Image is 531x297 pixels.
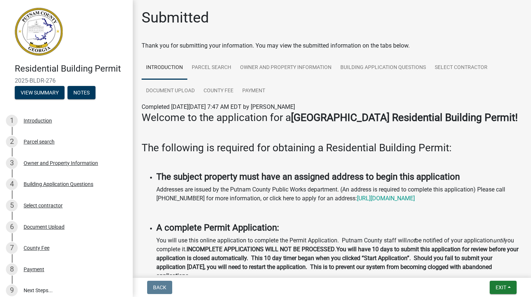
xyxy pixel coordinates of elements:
div: County Fee [24,245,49,251]
div: Owner and Property Information [24,160,98,166]
i: not [407,237,415,244]
div: 2 [6,136,18,148]
h3: The following is required for obtaining a Residential Building Permit: [142,142,522,154]
div: Parcel search [24,139,55,144]
div: Payment [24,267,44,272]
button: Exit [490,281,517,294]
a: Introduction [142,56,187,80]
div: Introduction [24,118,52,123]
strong: A complete Permit Application: [156,222,279,233]
span: 2025-BLDR-276 [15,77,118,84]
p: Addresses are issued by the Putnam County Public Works department. (An address is required to com... [156,185,522,203]
button: View Summary [15,86,65,99]
div: 7 [6,242,18,254]
h3: Welcome to the application for a [142,111,522,124]
wm-modal-confirm: Summary [15,90,65,96]
a: Select contractor [430,56,492,80]
div: 9 [6,284,18,296]
img: Putnam County, Georgia [15,8,63,56]
strong: INCOMPLETE APPLICATIONS WILL NOT BE PROCESSED [187,246,335,253]
h1: Submitted [142,9,209,27]
strong: The subject property must have an assigned address to begin this application [156,172,460,182]
div: Thank you for submitting your information. You may view the submitted information on the tabs below. [142,41,522,50]
span: Exit [496,284,506,290]
div: 1 [6,115,18,127]
button: Notes [67,86,96,99]
a: [URL][DOMAIN_NAME] [357,195,415,202]
div: 3 [6,157,18,169]
div: 4 [6,178,18,190]
span: Back [153,284,166,290]
i: until [493,237,504,244]
a: Owner and Property Information [236,56,336,80]
div: 5 [6,200,18,211]
span: Completed [DATE][DATE] 7:47 AM EDT by [PERSON_NAME] [142,103,295,110]
a: Building Application Questions [336,56,430,80]
a: Document Upload [142,79,199,103]
p: You will use this online application to complete the Permit Application. Putnam County staff will... [156,236,522,280]
div: Document Upload [24,224,65,229]
a: County Fee [199,79,238,103]
h4: Residential Building Permit [15,63,127,74]
div: 8 [6,263,18,275]
button: Back [147,281,172,294]
a: Parcel search [187,56,236,80]
strong: [GEOGRAPHIC_DATA] Residential Building Permit! [291,111,518,124]
div: Select contractor [24,203,63,208]
a: Payment [238,79,270,103]
div: 6 [6,221,18,233]
div: Building Application Questions [24,182,93,187]
strong: You will have 10 days to submit this application for review before your application is closed aut... [156,246,518,279]
wm-modal-confirm: Notes [67,90,96,96]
